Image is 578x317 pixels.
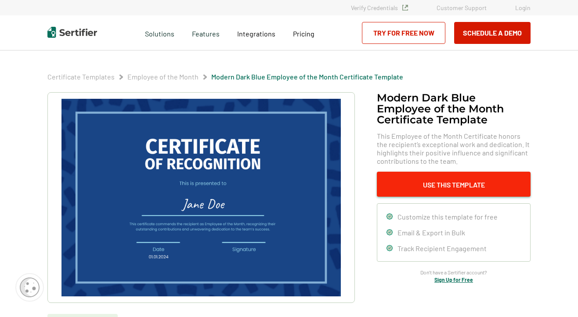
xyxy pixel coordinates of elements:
[534,275,578,317] iframe: Chat Widget
[397,228,465,237] span: Email & Export in Bulk
[397,213,498,221] span: Customize this template for free
[377,92,531,125] h1: Modern Dark Blue Employee of the Month Certificate Template
[237,29,275,38] span: Integrations
[211,72,403,81] a: Modern Dark Blue Employee of the Month Certificate Template
[434,277,473,283] a: Sign Up for Free
[454,22,531,44] button: Schedule a Demo
[25,14,43,21] div: v 4.0.25
[103,52,140,58] div: Palabras clave
[192,27,220,38] span: Features
[377,172,531,197] button: Use This Template
[23,23,98,30] div: Dominio: [DOMAIN_NAME]
[377,132,531,165] span: This Employee of the Month Certificate honors the recipient’s exceptional work and dedication. It...
[47,72,403,81] div: Breadcrumb
[47,27,97,38] img: Sertifier | Digital Credentialing Platform
[36,51,43,58] img: tab_domain_overview_orange.svg
[293,29,314,38] span: Pricing
[127,72,199,81] a: Employee of the Month
[437,4,487,11] a: Customer Support
[47,72,115,81] a: Certificate Templates
[397,244,487,252] span: Track Recipient Engagement
[515,4,531,11] a: Login
[20,277,40,297] img: Cookie Popup Icon
[402,5,408,11] img: Verified
[46,52,67,58] div: Dominio
[14,14,21,21] img: logo_orange.svg
[61,99,341,296] img: Modern Dark Blue Employee of the Month Certificate Template
[351,4,408,11] a: Verify Credentials
[293,27,314,38] a: Pricing
[94,51,101,58] img: tab_keywords_by_traffic_grey.svg
[145,27,174,38] span: Solutions
[420,268,487,277] span: Don’t have a Sertifier account?
[534,275,578,317] div: Widget de chat
[362,22,445,44] a: Try for Free Now
[237,27,275,38] a: Integrations
[14,23,21,30] img: website_grey.svg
